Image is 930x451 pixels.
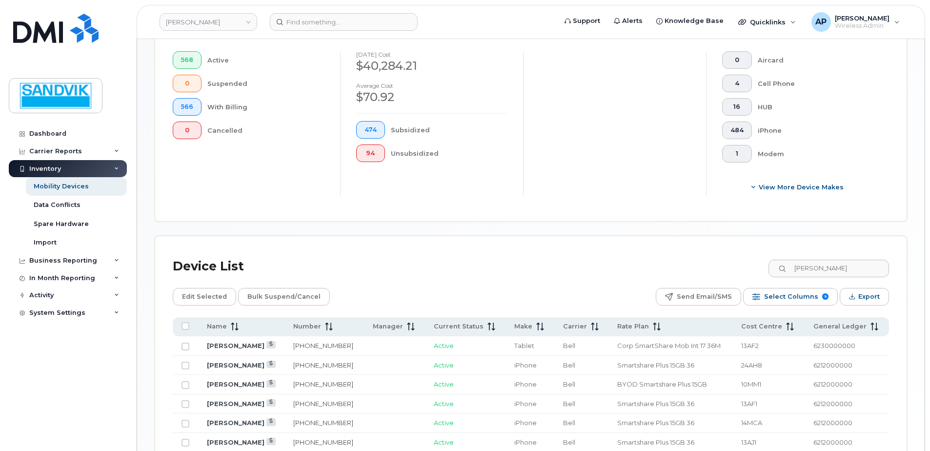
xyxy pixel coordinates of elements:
[391,144,508,162] div: Unsubsidized
[356,51,507,58] h4: [DATE] cost
[181,80,193,87] span: 0
[356,144,385,162] button: 94
[656,288,741,306] button: Send Email/SMS
[181,103,193,111] span: 566
[293,438,353,446] a: [PHONE_NUMBER]
[813,342,855,349] span: 6230000000
[563,361,575,369] span: Bell
[813,400,852,408] span: 6212000000
[722,178,873,196] button: View More Device Makes
[741,419,762,427] span: 14MCA
[356,121,385,139] button: 474
[173,288,236,306] button: Edit Selected
[617,380,707,388] span: BYOD Smartshare Plus 15GB
[173,254,244,279] div: Device List
[356,89,507,105] div: $70.92
[822,293,829,300] span: 9
[514,342,534,349] span: Tablet
[759,183,844,192] span: View More Device Makes
[730,80,744,87] span: 4
[813,322,867,331] span: General Ledger
[207,438,264,446] a: [PERSON_NAME]
[758,122,874,139] div: iPhone
[741,380,761,388] span: 10MM1
[293,400,353,408] a: [PHONE_NUMBER]
[563,342,575,349] span: Bell
[558,11,607,31] a: Support
[617,438,694,446] span: Smartshare Plus 15GB 36
[293,380,353,388] a: [PHONE_NUMBER]
[173,75,202,92] button: 0
[722,145,752,163] button: 1
[840,288,889,306] button: Export
[356,82,507,89] h4: Average cost
[758,98,874,116] div: HUB
[182,289,227,304] span: Edit Selected
[750,18,786,26] span: Quicklinks
[722,75,752,92] button: 4
[207,98,325,116] div: With Billing
[207,380,264,388] a: [PERSON_NAME]
[181,126,193,134] span: 0
[266,399,276,407] a: View Last Bill
[563,380,575,388] span: Bell
[514,322,532,331] span: Make
[649,11,730,31] a: Knowledge Base
[730,150,744,158] span: 1
[160,13,257,31] a: Sandvik Tamrock
[813,419,852,427] span: 6212000000
[813,438,852,446] span: 6212000000
[373,322,403,331] span: Manager
[514,400,537,408] span: iPhone
[617,361,694,369] span: Smartshare Plus 15GB 36
[514,438,537,446] span: iPhone
[514,380,537,388] span: iPhone
[607,11,649,31] a: Alerts
[207,419,264,427] a: [PERSON_NAME]
[293,419,353,427] a: [PHONE_NUMBER]
[207,400,264,408] a: [PERSON_NAME]
[665,16,724,26] span: Knowledge Base
[815,16,827,28] span: AP
[181,56,193,64] span: 568
[207,51,325,69] div: Active
[617,322,649,331] span: Rate Plan
[730,103,744,111] span: 16
[731,12,803,32] div: Quicklinks
[514,361,537,369] span: iPhone
[434,380,454,388] span: Active
[266,341,276,348] a: View Last Bill
[768,260,889,277] input: Search Device List ...
[758,75,874,92] div: Cell Phone
[207,361,264,369] a: [PERSON_NAME]
[730,126,744,134] span: 484
[563,419,575,427] span: Bell
[573,16,600,26] span: Support
[617,419,694,427] span: Smartshare Plus 15GB 36
[741,322,782,331] span: Cost Centre
[270,13,418,31] input: Find something...
[293,342,353,349] a: [PHONE_NUMBER]
[173,51,202,69] button: 568
[730,56,744,64] span: 0
[764,289,818,304] span: Select Columns
[835,14,890,22] span: [PERSON_NAME]
[266,438,276,445] a: View Last Bill
[364,126,377,134] span: 474
[434,342,454,349] span: Active
[743,288,838,306] button: Select Columns 9
[266,361,276,368] a: View Last Bill
[293,322,321,331] span: Number
[238,288,330,306] button: Bulk Suspend/Cancel
[207,342,264,349] a: [PERSON_NAME]
[434,400,454,408] span: Active
[356,58,507,74] div: $40,284.21
[173,98,202,116] button: 566
[758,51,874,69] div: Aircard
[391,121,508,139] div: Subsidized
[266,380,276,387] a: View Last Bill
[617,342,721,349] span: Corp SmartShare Mob Int 17 36M
[207,122,325,139] div: Cancelled
[563,438,575,446] span: Bell
[293,361,353,369] a: [PHONE_NUMBER]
